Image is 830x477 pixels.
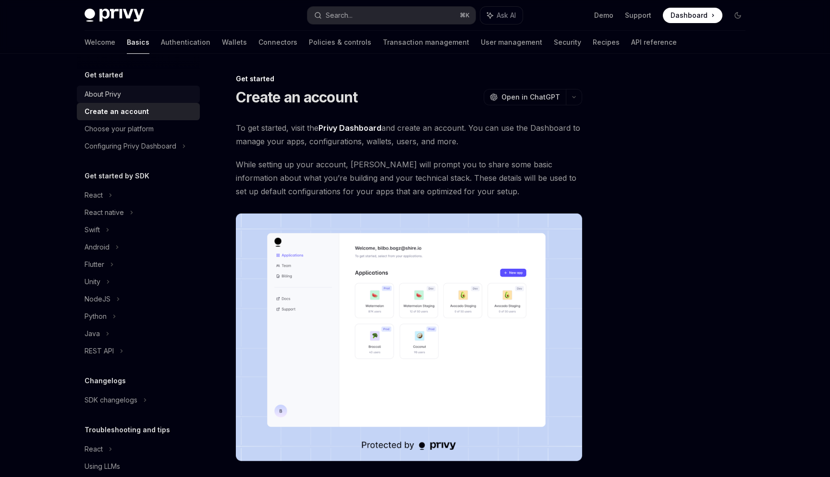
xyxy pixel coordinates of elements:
div: Python [85,311,107,322]
a: Create an account [77,103,200,120]
span: Ask AI [497,11,516,20]
button: Search...⌘K [307,7,476,24]
button: Open in ChatGPT [484,89,566,105]
button: Toggle dark mode [730,8,745,23]
img: dark logo [85,9,144,22]
a: Basics [127,31,149,54]
div: Using LLMs [85,461,120,472]
a: Transaction management [383,31,469,54]
span: To get started, visit the and create an account. You can use the Dashboard to manage your apps, c... [236,121,582,148]
a: API reference [631,31,677,54]
a: Choose your platform [77,120,200,138]
div: REST API [85,345,114,357]
a: Welcome [85,31,115,54]
span: Dashboard [671,11,708,20]
div: Swift [85,224,100,236]
a: User management [481,31,542,54]
a: Support [625,11,651,20]
div: React [85,189,103,201]
h5: Get started [85,69,123,81]
h5: Changelogs [85,375,126,387]
div: Choose your platform [85,123,154,135]
a: Using LLMs [77,458,200,475]
a: Connectors [258,31,297,54]
div: NodeJS [85,293,110,305]
div: SDK changelogs [85,394,137,406]
div: Flutter [85,259,104,270]
div: Unity [85,276,100,288]
div: Java [85,328,100,339]
div: About Privy [85,88,121,100]
div: Get started [236,74,582,84]
img: images/Dash.png [236,213,582,461]
a: Privy Dashboard [318,123,381,133]
a: Authentication [161,31,210,54]
div: React native [85,207,124,218]
h1: Create an account [236,88,357,106]
span: Open in ChatGPT [501,92,560,102]
h5: Get started by SDK [85,170,149,182]
a: Security [554,31,581,54]
div: Create an account [85,106,149,117]
a: Recipes [593,31,620,54]
span: ⌘ K [460,12,470,19]
button: Ask AI [480,7,523,24]
div: React [85,443,103,455]
a: About Privy [77,86,200,103]
h5: Troubleshooting and tips [85,424,170,436]
a: Wallets [222,31,247,54]
div: Configuring Privy Dashboard [85,140,176,152]
a: Dashboard [663,8,722,23]
div: Android [85,241,110,253]
a: Demo [594,11,613,20]
div: Search... [326,10,353,21]
span: While setting up your account, [PERSON_NAME] will prompt you to share some basic information abou... [236,158,582,198]
a: Policies & controls [309,31,371,54]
